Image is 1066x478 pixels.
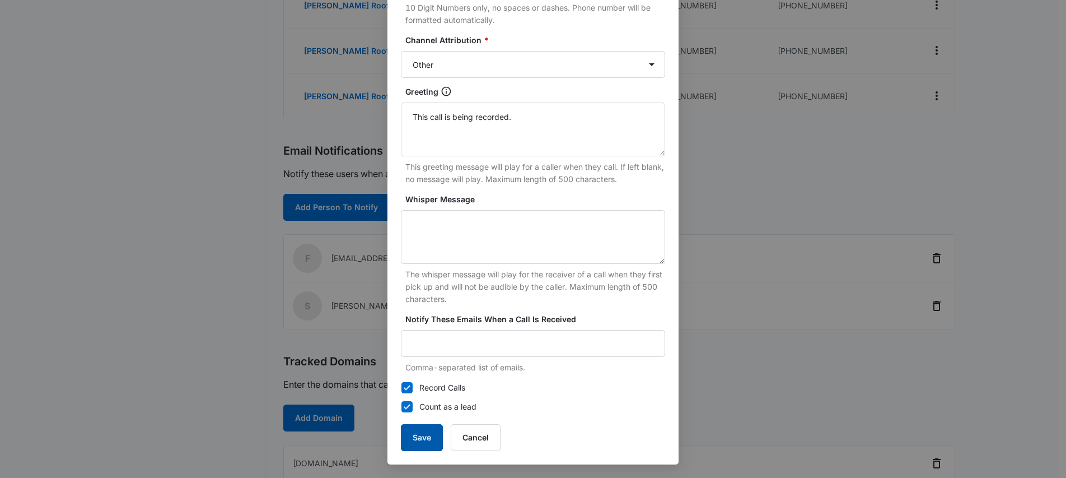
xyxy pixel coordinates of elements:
[405,268,665,305] p: The whisper message will play for the receiver of a call when they first pick up and will not be ...
[401,382,665,394] label: Record Calls
[451,424,501,451] button: Cancel
[405,193,670,206] label: Whisper Message
[405,313,670,326] label: Notify These Emails When a Call Is Received
[405,2,665,26] p: 10 Digit Numbers only, no spaces or dashes. Phone number will be formatted automatically.
[401,401,665,413] label: Count as a lead
[405,161,665,185] p: This greeting message will play for a caller when they call. If left blank, no message will play....
[405,86,438,98] p: Greeting
[401,424,443,451] button: Save
[401,103,665,156] textarea: This call is being recorded.
[405,361,665,374] p: Comma-separated list of emails.
[405,34,670,47] label: Channel Attribution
